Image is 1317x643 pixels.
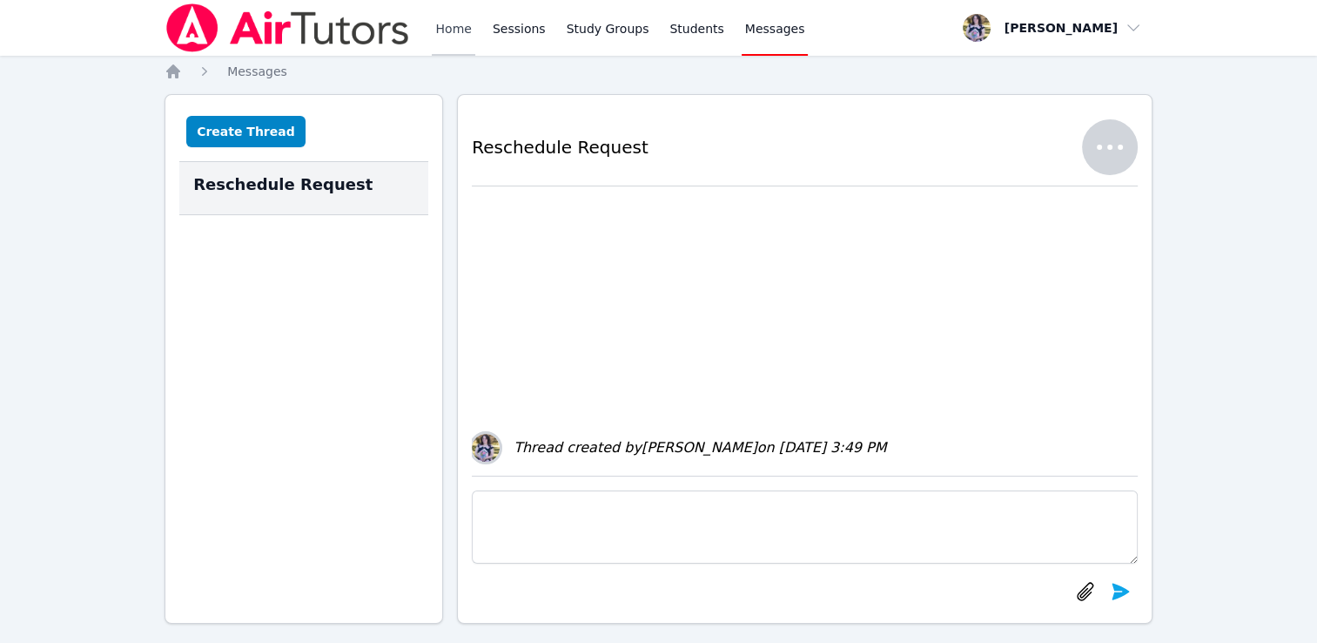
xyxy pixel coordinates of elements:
span: Reschedule Request [193,173,373,197]
span: Messages [745,20,805,37]
div: Thread created by [PERSON_NAME] on [DATE] 3:49 PM [514,437,886,458]
button: Create Thread [186,116,306,147]
div: Reschedule Request [179,162,428,215]
span: Messages [227,64,287,78]
h2: Reschedule Request [472,135,648,159]
img: Air Tutors [165,3,411,52]
a: Messages [227,63,287,80]
nav: Breadcrumb [165,63,1152,80]
img: Desiree Nevins [472,434,500,462]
